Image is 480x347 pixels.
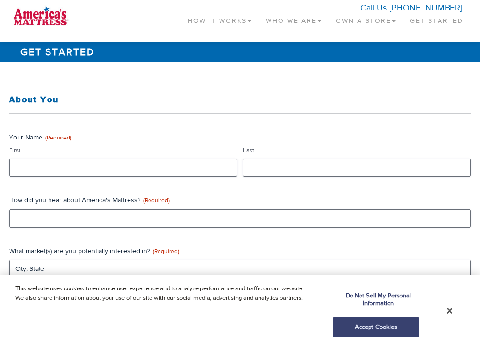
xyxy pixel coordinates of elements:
[180,5,259,33] a: How It Works
[16,42,464,62] h1: Get Started
[15,284,314,303] p: This website uses cookies to enhance user experience and to analyze performance and traffic on ou...
[9,133,71,142] legend: Your Name
[10,5,73,29] img: logo
[333,287,419,313] button: Do Not Sell My Personal Information
[390,2,462,13] a: [PHONE_NUMBER]
[329,5,403,33] a: Own a Store
[9,247,471,256] label: What market(s) are you potentially interested in?
[360,2,387,13] span: Call Us
[243,146,471,155] label: Last
[153,248,179,255] span: (Required)
[403,5,470,33] a: Get Started
[45,134,71,141] span: (Required)
[9,95,471,105] h3: About You
[447,307,452,315] button: Close
[9,146,237,155] label: First
[259,5,329,33] a: Who We Are
[143,197,170,204] span: (Required)
[9,196,471,205] label: How did you hear about America's Mattress?
[333,317,419,337] button: Accept Cookies
[9,260,471,278] input: City, State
